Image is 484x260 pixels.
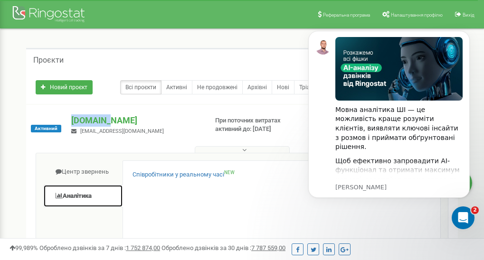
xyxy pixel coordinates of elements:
span: Реферальна програма [323,12,370,18]
a: Аналiтика [43,185,123,208]
a: Не продовжені [192,80,243,94]
a: Співробітники у реальному часіNEW [133,170,235,179]
a: Архівні [242,80,272,94]
p: [DOMAIN_NAME] [71,114,199,127]
a: Нові [272,80,294,94]
iframe: Intercom live chat [452,206,475,229]
sup: NEW [224,170,235,175]
u: 7 787 559,00 [251,244,285,251]
span: Оброблено дзвінків за 7 днів : [39,244,160,251]
span: [EMAIL_ADDRESS][DOMAIN_NAME] [80,128,164,134]
span: Вихід [463,12,475,18]
span: Оброблено дзвінків за 30 днів : [161,244,285,251]
span: Активний [31,125,61,132]
h5: Проєкти [33,56,64,65]
span: Налаштування профілю [391,12,443,18]
a: Новий проєкт [36,80,93,94]
a: Центр звернень [43,160,123,184]
iframe: Intercom notifications повідомлення [294,17,484,234]
u: 1 752 874,00 [126,244,160,251]
span: 2 [471,206,479,214]
p: При поточних витратах активний до: [DATE] [215,116,308,134]
a: Активні [161,80,192,94]
a: Всі проєкти [120,80,161,94]
span: 99,989% [9,244,38,251]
